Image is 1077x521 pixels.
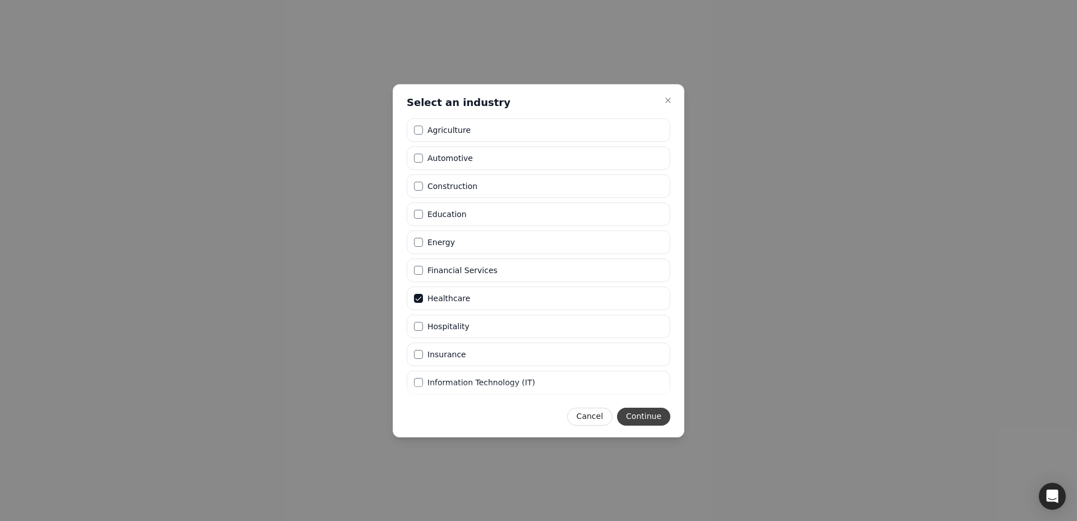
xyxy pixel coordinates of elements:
[427,126,471,134] label: Agriculture
[427,238,455,246] label: Energy
[427,266,498,274] label: Financial Services
[567,408,613,426] button: Cancel
[427,210,467,218] label: Education
[427,351,466,358] label: Insurance
[427,322,470,330] label: Hospitality
[427,154,473,162] label: Automotive
[427,379,535,386] label: Information Technology (IT)
[427,294,470,302] label: Healthcare
[427,182,477,190] label: Construction
[617,408,670,426] button: Continue
[407,96,510,109] h2: Select an industry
